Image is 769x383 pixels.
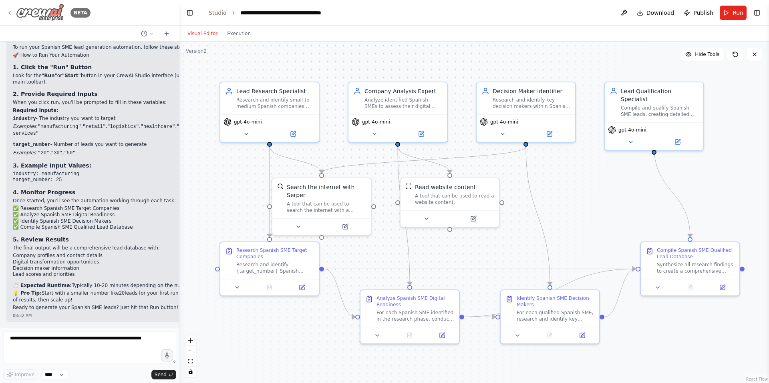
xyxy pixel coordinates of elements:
div: Lead Research Specialist [236,87,314,95]
a: Studio [209,10,227,16]
span: Hide Tools [695,51,719,58]
div: Analyze identified Spanish SMEs to assess their digital maturity, AI readiness, and specific pain... [364,97,442,110]
button: Open in side panel [428,331,456,340]
div: 08:32 AM [13,313,256,319]
button: Open in side panel [270,129,316,139]
button: Run [720,6,747,20]
button: Improve [3,369,38,380]
div: Research and identify {target_number} Spanish companies with 10-50 employees in the {industry} in... [236,261,314,274]
em: Examples [13,150,36,156]
div: Compile Spanish SME Qualified Lead DatabaseSynthesize all research findings to create a comprehen... [640,241,740,296]
p: When you click run, you'll be prompted to fill in these variables: [13,100,256,106]
li: : , , [13,150,256,157]
code: "logistics" [107,124,139,130]
span: Send [155,371,167,378]
code: "professional services" [13,124,256,136]
button: Hide Tools [680,48,724,61]
p: Start with a smaller number like leads for your first run to see the quality and format of result... [13,290,256,303]
button: No output available [253,283,287,292]
code: industry: manufacturing target_number: 25 [13,171,79,183]
div: React Flow controls [185,335,196,377]
button: Open in side panel [709,283,736,292]
button: Start a new chat [160,29,173,38]
button: Click to speak your automation idea [161,349,173,361]
g: Edge from 88a838b5-7752-4247-a524-18a74d911940 to e52b26c3-10b9-43a5-b59c-a659006f0cbb [394,147,414,285]
li: ✅ Analyze Spanish SME Digital Readiness [13,212,256,218]
code: 20 [119,291,125,296]
div: Research Spanish SME Target Companies [236,247,314,260]
button: Open in side panel [451,214,496,223]
p: - Number of leads you want to generate [13,142,256,148]
code: "20" [38,150,49,156]
li: Decision maker information [13,265,256,272]
p: To run your Spanish SME lead generation automation, follow these steps: [13,44,256,51]
div: Lead Research SpecialistResearch and identify small-to-medium Spanish companies (10-50 employees)... [219,82,320,143]
div: Identify Spanish SME Decision Makers [517,295,594,308]
span: gpt-4o-mini [234,119,262,125]
div: Version 2 [186,48,207,54]
button: fit view [185,356,196,367]
div: SerperDevToolSearch the internet with SerperA tool that can be used to search the internet with a... [272,178,372,235]
p: The final output will be a comprehensive lead database with: [13,245,256,251]
button: Show right sidebar [751,7,763,18]
span: Run [733,9,743,17]
div: Decision Maker IdentifierResearch and identify key decision makers within Spanish SMEs (10-50 emp... [476,82,576,143]
div: Compile and qualify Spanish SME leads, creating detailed profiles with company information, SME-s... [621,105,699,118]
a: React Flow attribution [746,377,768,381]
p: Look for the or button in your CrewAI Studio interface (usually in the top-right corner or main t... [13,73,256,85]
g: Edge from efdee3fa-bf4c-471e-b8d2-479aa8b8c4df to 46c9779e-81f0-421a-95c5-c64ac4dae39e [650,147,694,237]
button: zoom out [185,346,196,356]
button: No output available [673,283,707,292]
div: Company Analysis ExpertAnalyze identified Spanish SMEs to assess their digital maturity, AI readi... [348,82,448,143]
strong: 5. Review Results [13,236,69,243]
code: "50" [64,150,76,156]
g: Edge from 4c4f837f-4633-4c5e-9a66-774c986fd81e to e52b26c3-10b9-43a5-b59c-a659006f0cbb [324,265,355,321]
button: Hide left sidebar [184,7,195,18]
div: Search the internet with Serper [287,183,366,199]
button: No output available [533,331,567,340]
g: Edge from 0321eb54-07ec-416c-8f4d-dcd04f7c67b9 to fd4d794c-2758-44e2-bba9-798a9e08b236 [266,147,326,173]
div: Research and identify key decision makers within Spanish SMEs (10-50 employees), focusing on foun... [493,97,570,110]
strong: "Start" [62,73,81,78]
code: "healthcare" [141,124,175,130]
p: Ready to generate your Spanish SME leads? Just hit that Run button! 🎯 [13,305,256,311]
li: ✅ Research Spanish SME Target Companies [13,205,256,212]
div: Lead Qualification Specialist [621,87,699,103]
button: Execution [222,29,256,38]
button: Switch to previous chat [138,29,157,38]
button: toggle interactivity [185,367,196,377]
button: zoom in [185,335,196,346]
button: Open in side panel [568,331,596,340]
strong: 4. Monitor Progress [13,189,75,195]
li: Lead scores and priorities [13,271,256,278]
div: For each Spanish SME identified in the research phase, conduct a detailed analysis of their digit... [376,309,454,322]
nav: breadcrumb [209,9,330,17]
g: Edge from e52b26c3-10b9-43a5-b59c-a659006f0cbb to 46c9779e-81f0-421a-95c5-c64ac4dae39e [464,265,636,321]
span: gpt-4o-mini [490,119,518,125]
g: Edge from 03ceb0b9-9479-4efd-82fa-a73514b08d53 to fe80829d-f4bb-49d0-a3f7-b94a3cd2b567 [522,147,554,285]
code: industry [13,116,36,122]
div: Identify Spanish SME Decision MakersFor each qualified Spanish SME, research and identify key dec... [500,289,600,344]
h2: 🚀 How to Run Your Automation [13,52,256,59]
div: Lead Qualification SpecialistCompile and qualify Spanish SME leads, creating detailed profiles wi... [604,82,704,151]
code: "retail" [83,124,106,130]
span: Improve [15,371,34,378]
li: ✅ Compile Spanish SME Qualified Lead Database [13,224,256,231]
strong: 1. Click the "Run" Button [13,64,92,70]
button: Open in side panel [288,283,316,292]
button: Send [151,370,176,379]
button: Open in side panel [655,137,700,147]
button: Open in side panel [399,129,444,139]
li: : , , , , , [13,124,256,137]
strong: ⏱️ Expected Runtime: [13,283,72,288]
div: ScrapeWebsiteToolRead website contentA tool that can be used to read a website content. [400,178,500,227]
div: Decision Maker Identifier [493,87,570,95]
div: Company Analysis Expert [364,87,442,95]
code: "30" [51,150,62,156]
code: target_number [13,142,50,148]
div: A tool that can be used to read a website content. [415,193,494,205]
g: Edge from 03ceb0b9-9479-4efd-82fa-a73514b08d53 to fd4d794c-2758-44e2-bba9-798a9e08b236 [318,147,530,173]
div: For each qualified Spanish SME, research and identify key decision makers appropriate for 10-50 e... [517,309,594,322]
span: Download [646,9,674,17]
span: gpt-4o-mini [618,127,646,133]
